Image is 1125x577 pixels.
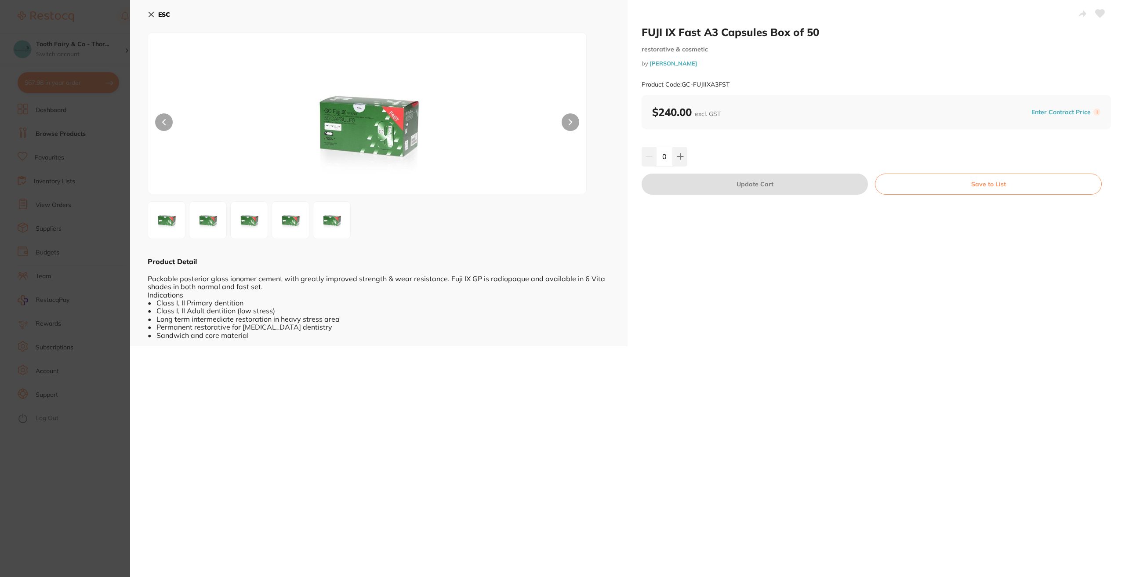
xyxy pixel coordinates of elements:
[192,204,224,236] img: WEEzRlNUXzIuanBn
[642,81,729,88] small: Product Code: GC-FUJIIXA3FST
[148,7,170,22] button: ESC
[642,174,868,195] button: Update Cart
[1093,109,1100,116] label: i
[316,204,348,236] img: WEEzRlNUXzUuanBn
[1029,108,1093,116] button: Enter Contract Price
[642,46,1111,53] small: restorative & cosmetic
[275,204,306,236] img: WEEzRlNUXzQuanBn
[158,11,170,18] b: ESC
[233,204,265,236] img: WEEzRlNUXzMuanBn
[695,110,721,118] span: excl. GST
[650,60,697,67] a: [PERSON_NAME]
[148,257,197,266] b: Product Detail
[151,204,182,236] img: WEEzRlNULmpwZw
[642,25,1111,39] h2: FUJI IX Fast A3 Capsules Box of 50
[148,266,610,339] div: Packable posterior glass ionomer cement with greatly improved strength & wear resistance. Fuji IX...
[642,60,1111,67] small: by
[236,55,498,194] img: WEEzRlNULmpwZw
[875,174,1102,195] button: Save to List
[652,105,721,119] b: $240.00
